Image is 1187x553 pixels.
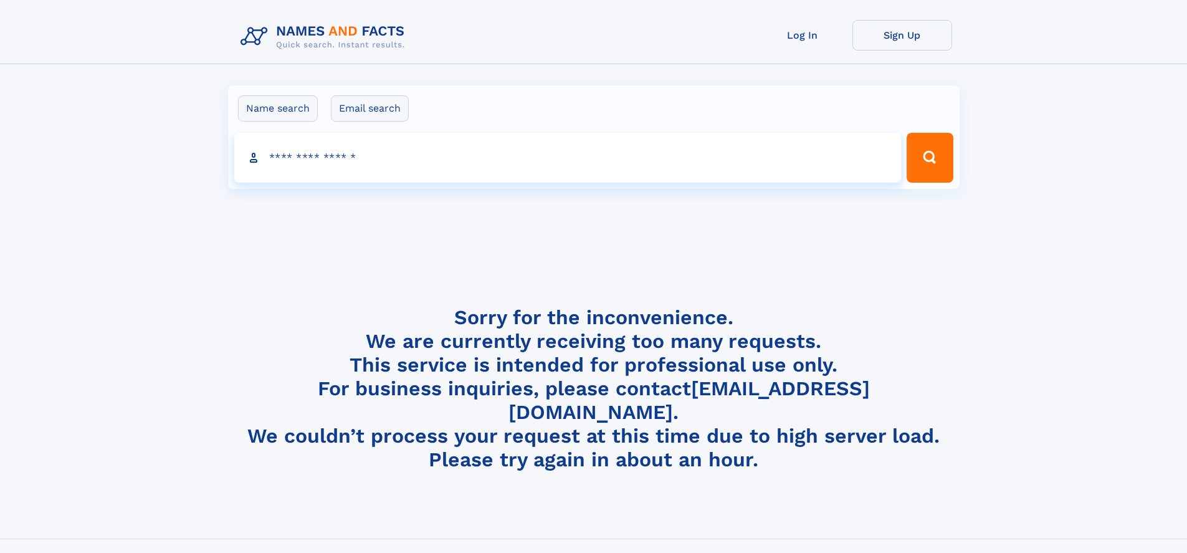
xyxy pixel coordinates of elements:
[753,20,852,50] a: Log In
[331,95,409,122] label: Email search
[508,377,870,424] a: [EMAIL_ADDRESS][DOMAIN_NAME]
[234,133,902,183] input: search input
[236,20,415,54] img: Logo Names and Facts
[852,20,952,50] a: Sign Up
[236,305,952,472] h4: Sorry for the inconvenience. We are currently receiving too many requests. This service is intend...
[907,133,953,183] button: Search Button
[238,95,318,122] label: Name search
